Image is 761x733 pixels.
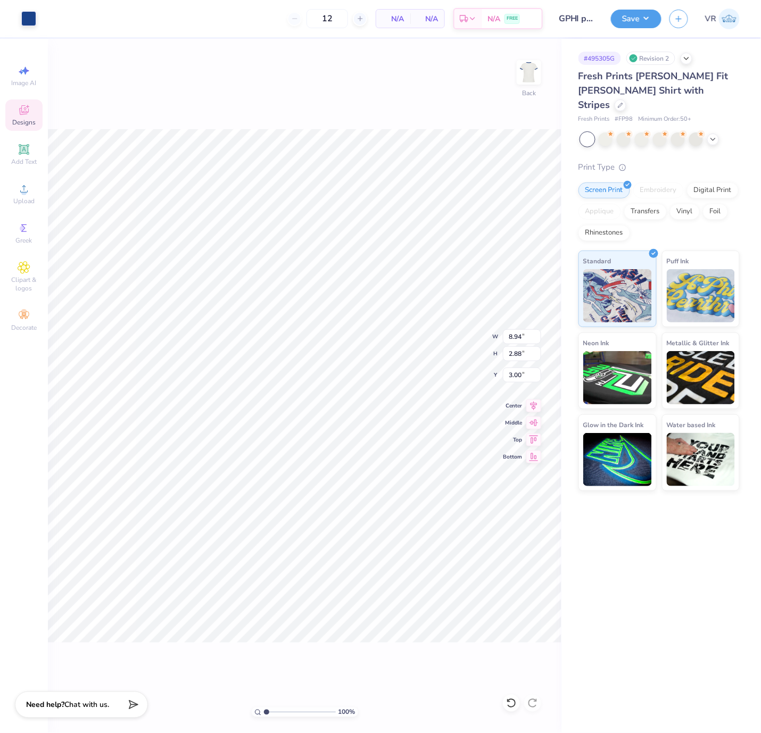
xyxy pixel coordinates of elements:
[11,157,37,166] span: Add Text
[64,700,109,710] span: Chat with us.
[518,62,540,83] img: Back
[667,337,730,348] span: Metallic & Glitter Ink
[578,52,621,65] div: # 495305G
[719,9,740,29] img: Val Rhey Lodueta
[583,351,652,404] img: Neon Ink
[5,276,43,293] span: Clipart & logos
[578,225,630,241] div: Rhinestones
[417,13,438,24] span: N/A
[667,269,735,322] img: Puff Ink
[611,10,661,28] button: Save
[703,204,728,220] div: Foil
[583,433,652,486] img: Glow in the Dark Ink
[11,323,37,332] span: Decorate
[578,204,621,220] div: Applique
[507,15,518,22] span: FREE
[615,115,633,124] span: # FP98
[583,255,611,266] span: Standard
[705,9,740,29] a: VR
[687,182,739,198] div: Digital Print
[551,8,603,29] input: Untitled Design
[13,197,35,205] span: Upload
[12,118,36,127] span: Designs
[522,88,536,98] div: Back
[578,161,740,173] div: Print Type
[12,79,37,87] span: Image AI
[667,351,735,404] img: Metallic & Glitter Ink
[503,436,522,444] span: Top
[307,9,348,28] input: – –
[503,402,522,410] span: Center
[626,52,675,65] div: Revision 2
[705,13,716,25] span: VR
[583,337,609,348] span: Neon Ink
[639,115,692,124] span: Minimum Order: 50 +
[503,419,522,427] span: Middle
[487,13,500,24] span: N/A
[633,182,684,198] div: Embroidery
[578,115,610,124] span: Fresh Prints
[583,419,644,430] span: Glow in the Dark Ink
[503,453,522,461] span: Bottom
[578,182,630,198] div: Screen Print
[383,13,404,24] span: N/A
[624,204,667,220] div: Transfers
[578,70,729,111] span: Fresh Prints [PERSON_NAME] Fit [PERSON_NAME] Shirt with Stripes
[667,255,689,266] span: Puff Ink
[670,204,700,220] div: Vinyl
[667,433,735,486] img: Water based Ink
[338,707,355,717] span: 100 %
[16,236,32,245] span: Greek
[667,419,716,430] span: Water based Ink
[26,700,64,710] strong: Need help?
[583,269,652,322] img: Standard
